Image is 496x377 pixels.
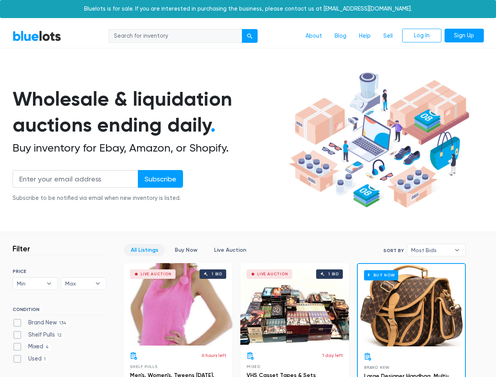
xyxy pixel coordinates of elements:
a: Sign Up [445,29,484,43]
h6: Buy Now [364,270,398,280]
div: Live Auction [141,272,172,276]
a: Live Auction 1 bid [124,263,232,346]
a: About [299,29,328,44]
h2: Buy inventory for Ebay, Amazon, or Shopify. [13,141,286,155]
label: Used [13,355,48,363]
span: 1 [42,356,48,362]
label: Shelf Pulls [13,331,64,339]
h6: CONDITION [13,307,106,315]
label: Sort By [383,247,404,254]
a: Help [353,29,377,44]
span: 4 [43,344,51,351]
p: 1 day left [322,352,343,359]
span: 134 [57,320,69,326]
h3: Filter [13,244,30,253]
span: Brand New [364,365,390,370]
span: Shelf Pulls [130,364,157,369]
div: Live Auction [257,272,288,276]
span: 12 [55,332,64,339]
div: 1 bid [328,272,339,276]
h1: Wholesale & liquidation auctions ending daily [13,86,286,138]
label: Brand New [13,318,69,327]
b: ▾ [41,278,57,289]
div: Subscribe to be notified via email when new inventory is listed. [13,194,183,203]
span: Mixed [247,364,260,369]
img: hero-ee84e7d0318cb26816c560f6b4441b76977f77a177738b4e94f68c95b2b83dbb.png [286,69,472,212]
span: Most Bids [411,244,450,256]
a: Blog [328,29,353,44]
span: . [210,113,216,137]
a: Sell [377,29,399,44]
a: Log In [402,29,441,43]
a: Buy Now [168,244,204,256]
a: All Listings [124,244,165,256]
label: Mixed [13,342,51,351]
input: Search for inventory [109,29,242,43]
b: ▾ [90,278,106,289]
span: Max [65,278,91,289]
a: Buy Now [358,264,465,346]
h6: PRICE [13,269,106,274]
input: Enter your email address [13,170,138,188]
a: Live Auction [207,244,253,256]
span: Min [17,278,43,289]
div: 1 bid [212,272,222,276]
a: Live Auction 1 bid [240,263,349,346]
input: Subscribe [138,170,183,188]
a: BlueLots [13,30,61,42]
b: ▾ [449,244,465,256]
p: 6 hours left [201,352,226,359]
